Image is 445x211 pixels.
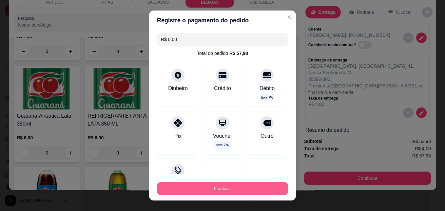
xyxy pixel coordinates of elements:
[161,33,284,46] input: Ex.: hambúrguer de cordeiro
[261,132,274,140] div: Outro
[174,132,182,140] div: Pix
[261,95,273,100] p: taxa
[268,95,273,100] span: 7 %
[260,84,275,92] div: Débito
[197,50,248,57] div: Total do pedido
[229,50,248,57] div: R$ 57,98
[284,12,295,22] button: Close
[149,11,296,30] header: Registre o pagamento do pedido
[213,132,232,140] div: Voucher
[168,84,188,92] div: Dinheiro
[214,84,231,92] div: Crédito
[216,143,228,148] p: taxa
[157,182,288,195] button: Finalizar
[224,143,228,148] span: 7 %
